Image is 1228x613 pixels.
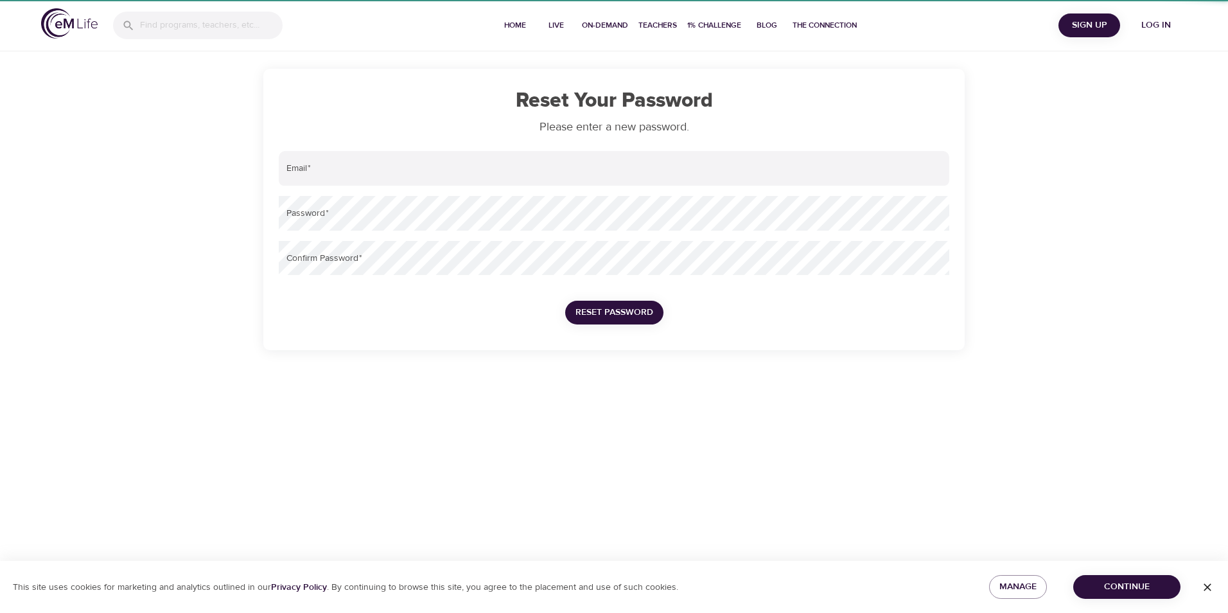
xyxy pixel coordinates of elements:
h1: Reset Your Password [279,89,949,113]
button: Manage [989,575,1047,599]
button: Continue [1073,575,1180,599]
span: Sign Up [1064,17,1115,33]
span: On-Demand [582,19,628,32]
span: Live [541,19,572,32]
input: Find programs, teachers, etc... [140,12,283,39]
button: Log in [1125,13,1187,37]
span: 1% Challenge [687,19,741,32]
span: The Connection [793,19,857,32]
a: Privacy Policy [271,582,327,593]
span: Teachers [638,19,677,32]
button: Sign Up [1058,13,1120,37]
span: Reset Password [575,305,653,321]
span: Blog [751,19,782,32]
img: logo [41,8,98,39]
span: Home [500,19,531,32]
span: Manage [999,579,1037,595]
button: Reset Password [565,301,663,324]
span: Continue [1083,579,1170,595]
span: Log in [1130,17,1182,33]
p: Please enter a new password. [279,118,949,136]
